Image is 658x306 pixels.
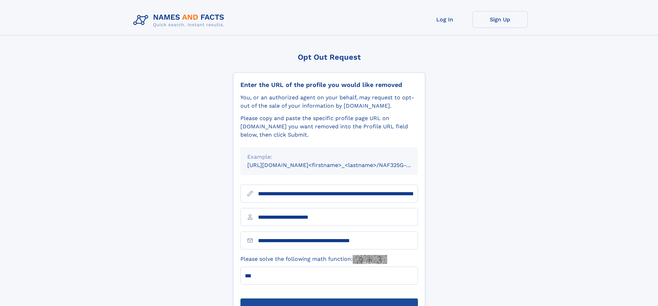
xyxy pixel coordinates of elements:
[240,255,387,264] label: Please solve the following math function:
[247,153,411,161] div: Example:
[417,11,473,28] a: Log In
[240,114,418,139] div: Please copy and paste the specific profile page URL on [DOMAIN_NAME] you want removed into the Pr...
[473,11,528,28] a: Sign Up
[233,53,425,61] div: Opt Out Request
[131,11,230,30] img: Logo Names and Facts
[240,81,418,89] div: Enter the URL of the profile you would like removed
[240,93,418,110] div: You, or an authorized agent on your behalf, may request to opt-out of the sale of your informatio...
[247,162,431,168] small: [URL][DOMAIN_NAME]<firstname>_<lastname>/NAF325G-xxxxxxxx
